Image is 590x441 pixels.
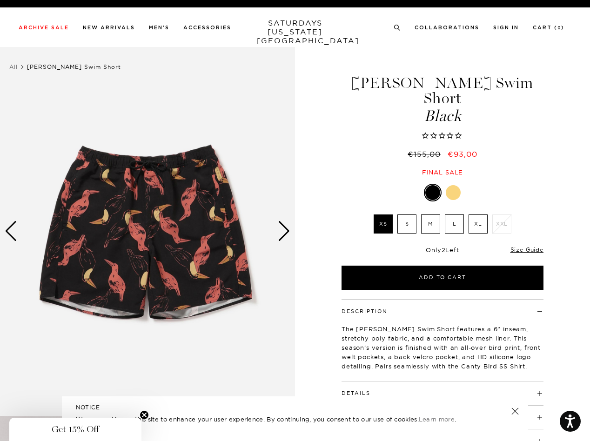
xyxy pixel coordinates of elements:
h5: NOTICE [76,403,514,412]
button: Add to Cart [342,266,543,290]
label: XL [469,214,488,234]
a: Men's [149,25,169,30]
label: L [445,214,464,234]
span: Get 15% Off [52,424,99,435]
a: Collaborations [415,25,479,30]
div: Previous slide [5,221,17,241]
a: Sign In [493,25,519,30]
span: Black [340,108,545,124]
label: M [421,214,440,234]
button: Close teaser [140,410,149,420]
h1: [PERSON_NAME] Swim Short [340,75,545,124]
a: All [9,63,18,70]
p: We use cookies on this site to enhance your user experience. By continuing, you consent to our us... [76,414,481,424]
button: Description [342,309,388,314]
div: Final sale [340,168,545,176]
a: Accessories [183,25,231,30]
a: Size Guide [510,246,543,253]
span: 2 [442,246,446,254]
div: Only Left [342,246,543,254]
div: Next slide [278,221,290,241]
a: New Arrivals [83,25,135,30]
label: XS [374,214,393,234]
a: Cart (0) [533,25,564,30]
small: 0 [557,26,561,30]
label: S [397,214,416,234]
a: Learn more [419,415,455,423]
span: Rated 0.0 out of 5 stars 0 reviews [340,131,545,141]
div: Get 15% OffClose teaser [9,418,141,441]
p: The [PERSON_NAME] Swim Short features a 6" inseam, stretchy poly fabric, and a comfortable mesh l... [342,324,543,371]
del: €155,00 [408,149,444,159]
span: [PERSON_NAME] Swim Short [27,63,121,70]
span: €93,00 [448,149,477,159]
button: Details [342,391,370,396]
a: SATURDAYS[US_STATE][GEOGRAPHIC_DATA] [257,19,334,45]
a: Archive Sale [19,25,69,30]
